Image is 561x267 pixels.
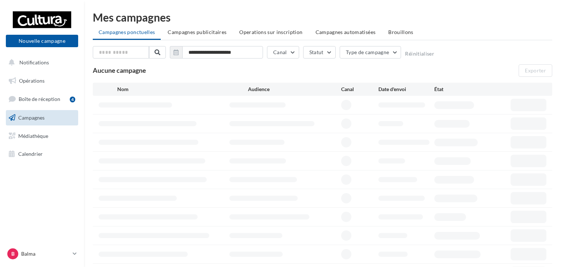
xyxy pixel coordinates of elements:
[267,46,299,59] button: Canal
[18,151,43,157] span: Calendrier
[18,132,48,139] span: Médiathèque
[93,66,146,74] span: Aucune campagne
[316,29,376,35] span: Campagnes automatisées
[4,110,80,125] a: Campagnes
[4,91,80,107] a: Boîte de réception4
[11,250,15,257] span: B
[378,86,434,93] div: Date d'envoi
[340,46,401,59] button: Type de campagne
[4,146,80,162] a: Calendrier
[117,86,248,93] div: Nom
[4,128,80,144] a: Médiathèque
[6,35,78,47] button: Nouvelle campagne
[168,29,226,35] span: Campagnes publicitaires
[239,29,302,35] span: Operations sur inscription
[19,78,45,84] span: Opérations
[434,86,490,93] div: État
[93,12,552,23] div: Mes campagnes
[21,250,70,257] p: Balma
[248,86,341,93] div: Audience
[19,96,60,102] span: Boîte de réception
[19,59,49,65] span: Notifications
[519,64,552,77] button: Exporter
[4,73,80,89] a: Opérations
[388,29,413,35] span: Brouillons
[405,51,434,57] button: Réinitialiser
[303,46,336,59] button: Statut
[18,114,45,121] span: Campagnes
[341,86,378,93] div: Canal
[4,55,77,70] button: Notifications
[70,97,75,102] div: 4
[6,247,78,261] a: B Balma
